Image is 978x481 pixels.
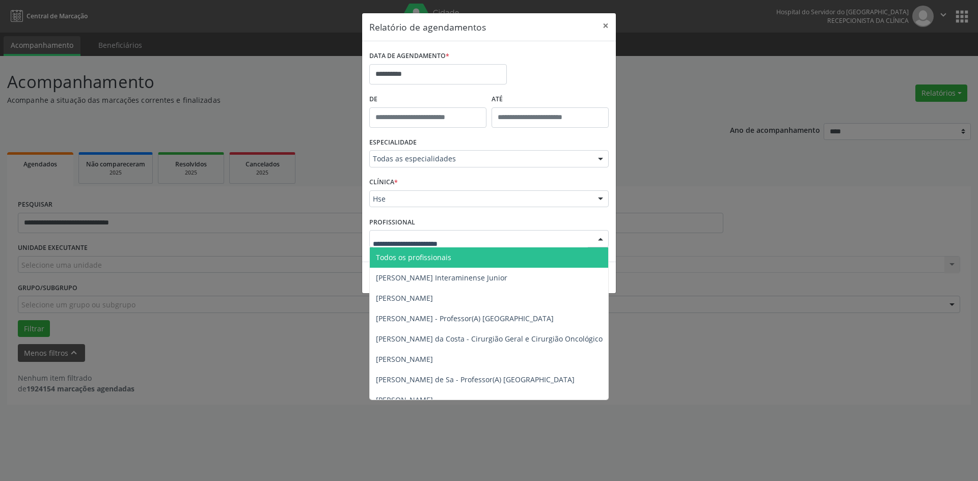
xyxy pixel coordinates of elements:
[376,273,507,282] span: [PERSON_NAME] Interaminense Junior
[376,252,451,262] span: Todos os profissionais
[369,214,415,230] label: PROFISSIONAL
[376,314,554,323] span: [PERSON_NAME] - Professor(A) [GEOGRAPHIC_DATA]
[369,92,486,107] label: De
[376,334,603,344] span: [PERSON_NAME] da Costa - Cirurgião Geral e Cirurgião Oncológico
[595,13,616,38] button: Close
[373,154,588,164] span: Todas as especialidades
[369,135,417,151] label: ESPECIALIDADE
[376,395,433,405] span: [PERSON_NAME]
[376,354,433,364] span: [PERSON_NAME]
[376,293,433,303] span: [PERSON_NAME]
[376,375,575,384] span: [PERSON_NAME] de Sa - Professor(A) [GEOGRAPHIC_DATA]
[369,175,398,190] label: CLÍNICA
[492,92,609,107] label: ATÉ
[369,20,486,34] h5: Relatório de agendamentos
[373,194,588,204] span: Hse
[369,48,449,64] label: DATA DE AGENDAMENTO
